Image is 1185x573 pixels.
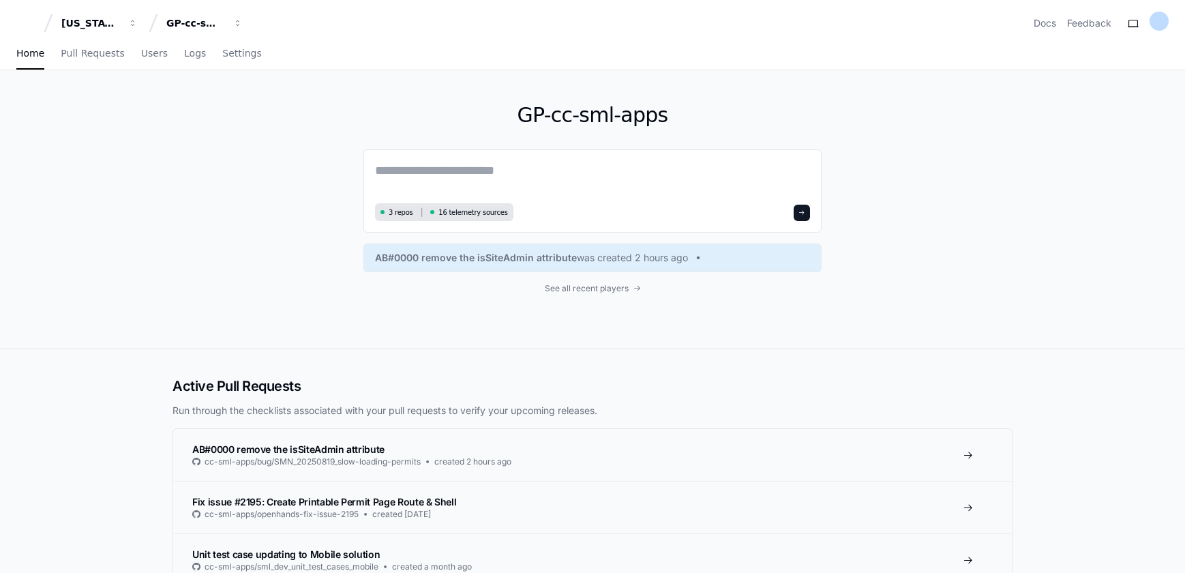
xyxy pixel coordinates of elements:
[16,49,44,57] span: Home
[192,496,456,508] span: Fix issue #2195: Create Printable Permit Page Route & Shell
[16,38,44,70] a: Home
[545,283,629,294] span: See all recent players
[61,16,120,30] div: [US_STATE] Pacific
[1034,16,1056,30] a: Docs
[61,49,124,57] span: Pull Requests
[172,377,1012,396] h2: Active Pull Requests
[363,283,822,294] a: See all recent players
[375,251,810,265] a: AB#0000 remove the isSiteAdmin attributewas created 2 hours ago
[205,456,421,467] span: cc-sml-apps/bug/SMN_20250819_slow-loading-permits
[173,429,1012,481] a: AB#0000 remove the isSiteAdmin attributecc-sml-apps/bug/SMN_20250819_slow-loading-permitscreated ...
[577,251,688,265] span: was created 2 hours ago
[166,16,225,30] div: GP-cc-sml-apps
[1067,16,1111,30] button: Feedback
[61,38,124,70] a: Pull Requests
[184,38,206,70] a: Logs
[192,443,385,455] span: AB#0000 remove the isSiteAdmin attribute
[192,548,380,560] span: Unit test case updating to Mobile solution
[222,38,261,70] a: Settings
[56,11,143,35] button: [US_STATE] Pacific
[161,11,248,35] button: GP-cc-sml-apps
[205,509,359,520] span: cc-sml-apps/openhands-fix-issue-2195
[363,103,822,128] h1: GP-cc-sml-apps
[222,49,261,57] span: Settings
[205,561,378,572] span: cc-sml-apps/sml_dev_unit_test_cases_mobile
[375,251,577,265] span: AB#0000 remove the isSiteAdmin attribute
[392,561,472,572] span: created a month ago
[438,207,507,218] span: 16 telemetry sources
[184,49,206,57] span: Logs
[172,404,1012,417] p: Run through the checklists associated with your pull requests to verify your upcoming releases.
[434,456,511,467] span: created 2 hours ago
[372,509,431,520] span: created [DATE]
[141,38,168,70] a: Users
[141,49,168,57] span: Users
[389,207,413,218] span: 3 repos
[173,481,1012,533] a: Fix issue #2195: Create Printable Permit Page Route & Shellcc-sml-apps/openhands-fix-issue-2195cr...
